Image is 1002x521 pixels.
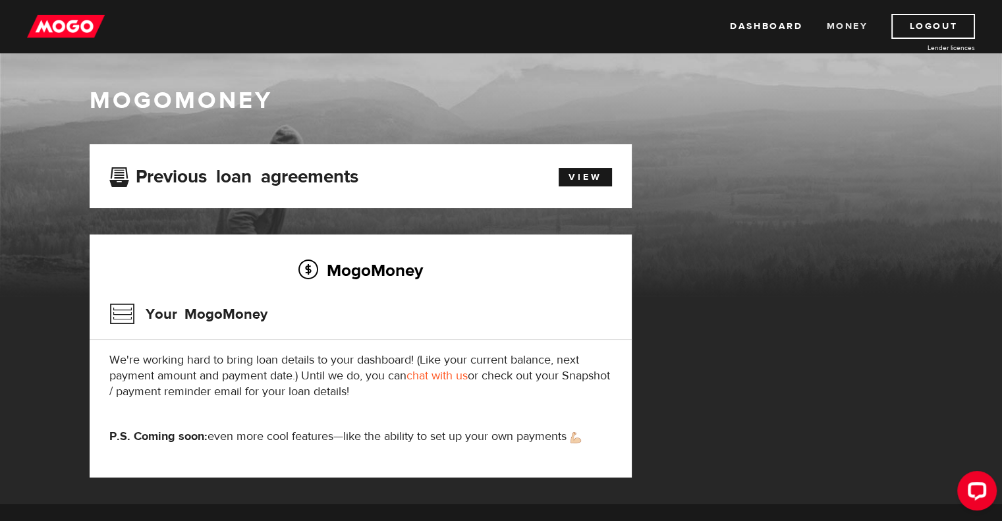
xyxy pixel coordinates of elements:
[109,429,208,444] strong: P.S. Coming soon:
[109,429,612,445] p: even more cool features—like the ability to set up your own payments
[406,368,468,383] a: chat with us
[109,256,612,284] h2: MogoMoney
[559,168,612,186] a: View
[947,466,1002,521] iframe: LiveChat chat widget
[109,297,267,331] h3: Your MogoMoney
[109,352,612,400] p: We're working hard to bring loan details to your dashboard! (Like your current balance, next paym...
[891,14,975,39] a: Logout
[826,14,868,39] a: Money
[571,432,581,443] img: strong arm emoji
[876,43,975,53] a: Lender licences
[109,166,358,183] h3: Previous loan agreements
[730,14,802,39] a: Dashboard
[90,87,913,115] h1: MogoMoney
[27,14,105,39] img: mogo_logo-11ee424be714fa7cbb0f0f49df9e16ec.png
